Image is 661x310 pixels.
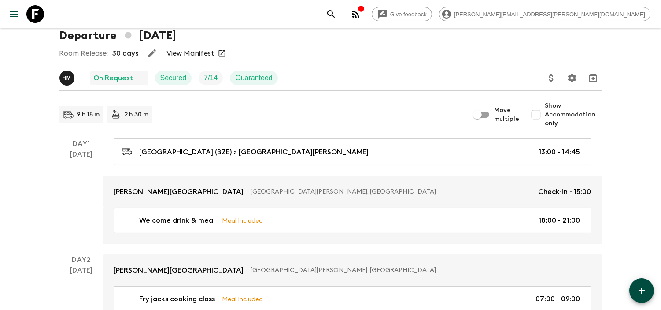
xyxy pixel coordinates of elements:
[439,7,650,21] div: [PERSON_NAME][EMAIL_ADDRESS][PERSON_NAME][DOMAIN_NAME]
[166,49,214,58] a: View Manifest
[372,7,432,21] a: Give feedback
[140,147,369,157] p: [GEOGRAPHIC_DATA] (BZE) > [GEOGRAPHIC_DATA][PERSON_NAME]
[59,254,103,265] p: Day 2
[222,294,263,304] p: Meal Included
[160,73,187,83] p: Secured
[114,187,244,197] p: [PERSON_NAME][GEOGRAPHIC_DATA]
[385,11,432,18] span: Give feedback
[125,110,149,119] p: 2 h 30 m
[59,27,176,45] h1: Departure [DATE]
[113,48,139,59] p: 30 days
[222,216,263,225] p: Meal Included
[204,73,218,83] p: 7 / 14
[563,69,581,87] button: Settings
[114,265,244,276] p: [PERSON_NAME][GEOGRAPHIC_DATA]
[251,187,532,196] p: [GEOGRAPHIC_DATA][PERSON_NAME], [GEOGRAPHIC_DATA]
[155,71,192,85] div: Secured
[59,73,76,80] span: Hob Medina
[114,208,591,233] a: Welcome drink & mealMeal Included18:00 - 21:00
[495,106,520,123] span: Move multiple
[543,69,560,87] button: Update Price, Early Bird Discount and Costs
[70,149,92,244] div: [DATE]
[539,147,580,157] p: 13:00 - 14:45
[114,138,591,165] a: [GEOGRAPHIC_DATA] (BZE) > [GEOGRAPHIC_DATA][PERSON_NAME]13:00 - 14:45
[5,5,23,23] button: menu
[539,187,591,197] p: Check-in - 15:00
[449,11,650,18] span: [PERSON_NAME][EMAIL_ADDRESS][PERSON_NAME][DOMAIN_NAME]
[536,294,580,304] p: 07:00 - 09:00
[199,71,223,85] div: Trip Fill
[59,48,108,59] p: Room Release:
[545,101,602,128] span: Show Accommodation only
[235,73,273,83] p: Guaranteed
[77,110,100,119] p: 9 h 15 m
[94,73,133,83] p: On Request
[584,69,602,87] button: Archive (Completed, Cancelled or Unsynced Departures only)
[251,266,584,275] p: [GEOGRAPHIC_DATA][PERSON_NAME], [GEOGRAPHIC_DATA]
[59,71,76,86] button: HM
[140,294,215,304] p: Fry jacks cooking class
[103,176,602,208] a: [PERSON_NAME][GEOGRAPHIC_DATA][GEOGRAPHIC_DATA][PERSON_NAME], [GEOGRAPHIC_DATA]Check-in - 15:00
[103,254,602,286] a: [PERSON_NAME][GEOGRAPHIC_DATA][GEOGRAPHIC_DATA][PERSON_NAME], [GEOGRAPHIC_DATA]
[140,215,215,226] p: Welcome drink & meal
[539,215,580,226] p: 18:00 - 21:00
[59,138,103,149] p: Day 1
[322,5,340,23] button: search adventures
[63,75,71,82] p: H M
